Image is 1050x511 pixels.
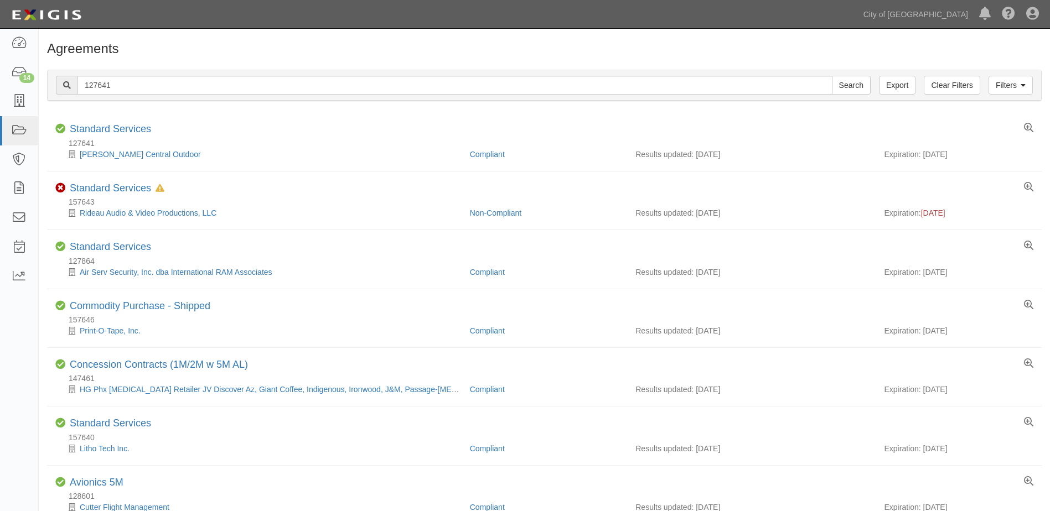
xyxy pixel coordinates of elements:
div: 157643 [55,196,1042,207]
a: Compliant [470,444,505,453]
div: Expiration: [DATE] [884,325,1033,336]
input: Search [832,76,871,95]
div: 14 [19,73,34,83]
div: 127864 [55,255,1042,267]
div: Air Serv Security, Inc. dba International RAM Associates [55,267,462,278]
div: HG Phx T3 Retailer JV Discover Az, Giant Coffee, Indigenous, Ironwood, J&M, Passage-T3 [55,384,462,395]
a: View results summary [1024,123,1033,133]
div: Commodity Purchase - Shipped [70,300,210,312]
div: Standard Services [70,182,164,195]
i: Compliant [55,418,65,428]
div: 157646 [55,314,1042,325]
i: Compliant [55,301,65,311]
a: Avionics 5M [70,477,123,488]
div: Expiration: [884,207,1033,218]
a: Air Serv Security, Inc. dba International RAM Associates [80,268,272,277]
a: Compliant [470,150,505,159]
a: Export [879,76,915,95]
i: Non-Compliant [55,183,65,193]
div: Lamar Central Outdoor [55,149,462,160]
div: 128601 [55,491,1042,502]
i: Compliant [55,477,65,487]
i: Compliant [55,242,65,252]
div: Standard Services [70,123,151,135]
a: Concession Contracts (1M/2M w 5M AL) [70,359,248,370]
a: View results summary [1024,477,1033,487]
div: Results updated: [DATE] [635,149,867,160]
a: Standard Services [70,123,151,134]
div: Print-O-Tape, Inc. [55,325,462,336]
div: Expiration: [DATE] [884,267,1033,278]
div: Rideau Audio & Video Productions, LLC [55,207,462,218]
i: In Default since 07/17/2025 [156,185,164,192]
a: View results summary [1024,300,1033,310]
div: Expiration: [DATE] [884,149,1033,160]
div: Results updated: [DATE] [635,443,867,454]
div: 157640 [55,432,1042,443]
a: Litho Tech Inc. [80,444,130,453]
a: [PERSON_NAME] Central Outdoor [80,150,201,159]
a: Compliant [470,326,505,335]
div: Results updated: [DATE] [635,325,867,336]
div: Concession Contracts (1M/2M w 5M AL) [70,359,248,371]
div: Expiration: [DATE] [884,384,1033,395]
a: City of [GEOGRAPHIC_DATA] [858,3,974,25]
a: Non-Compliant [470,208,521,217]
h1: Agreements [47,41,1042,56]
div: Results updated: [DATE] [635,207,867,218]
div: 127641 [55,138,1042,149]
div: 147461 [55,373,1042,384]
i: Help Center - Complianz [1002,8,1015,21]
div: Expiration: [DATE] [884,443,1033,454]
div: Standard Services [70,418,151,430]
div: Standard Services [70,241,151,253]
a: HG Phx [MEDICAL_DATA] Retailer JV Discover Az, Giant Coffee, Indigenous, Ironwood, J&M, Passage-[... [80,385,500,394]
a: View results summary [1024,359,1033,369]
a: Filters [989,76,1033,95]
div: Avionics 5M [70,477,123,489]
div: Litho Tech Inc. [55,443,462,454]
a: Compliant [470,268,505,277]
a: Standard Services [70,418,151,429]
input: Search [77,76,832,95]
a: Compliant [470,385,505,394]
div: Results updated: [DATE] [635,267,867,278]
i: Compliant [55,124,65,134]
div: Results updated: [DATE] [635,384,867,395]
a: Standard Services [70,182,151,194]
span: [DATE] [921,208,945,217]
a: Print-O-Tape, Inc. [80,326,141,335]
img: logo-5460c22ac91f19d4615b14bd174203de0afe785f0fc80cf4dbbc73dc1793850b.png [8,5,85,25]
a: Commodity Purchase - Shipped [70,300,210,311]
a: View results summary [1024,418,1033,427]
a: Standard Services [70,241,151,252]
a: Clear Filters [924,76,980,95]
a: View results summary [1024,241,1033,251]
i: Compliant [55,359,65,369]
a: Rideau Audio & Video Productions, LLC [80,208,216,217]
a: View results summary [1024,182,1033,192]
